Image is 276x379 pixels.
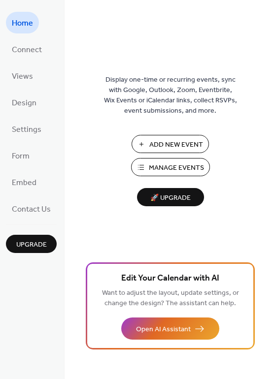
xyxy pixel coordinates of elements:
span: Upgrade [16,240,47,250]
span: 🚀 Upgrade [143,191,198,205]
span: Contact Us [12,202,51,218]
span: Want to adjust the layout, update settings, or change the design? The assistant can help. [102,286,239,310]
span: Home [12,16,33,32]
span: Views [12,69,33,85]
a: Contact Us [6,198,57,220]
a: Settings [6,118,47,140]
span: Settings [12,122,41,138]
a: Design [6,92,42,113]
a: Home [6,12,39,33]
a: Views [6,65,39,87]
span: Design [12,95,36,111]
button: Upgrade [6,235,57,253]
span: Edit Your Calendar with AI [121,272,219,285]
button: Open AI Assistant [121,317,219,340]
span: Display one-time or recurring events, sync with Google, Outlook, Zoom, Eventbrite, Wix Events or ... [104,75,237,116]
a: Form [6,145,35,166]
span: Embed [12,175,36,191]
span: Manage Events [149,163,204,173]
a: Connect [6,38,48,60]
button: Add New Event [132,135,209,153]
button: Manage Events [131,158,210,176]
span: Connect [12,42,42,58]
span: Open AI Assistant [136,324,191,335]
span: Add New Event [149,140,203,150]
span: Form [12,149,30,164]
a: Embed [6,171,42,193]
button: 🚀 Upgrade [137,188,204,206]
